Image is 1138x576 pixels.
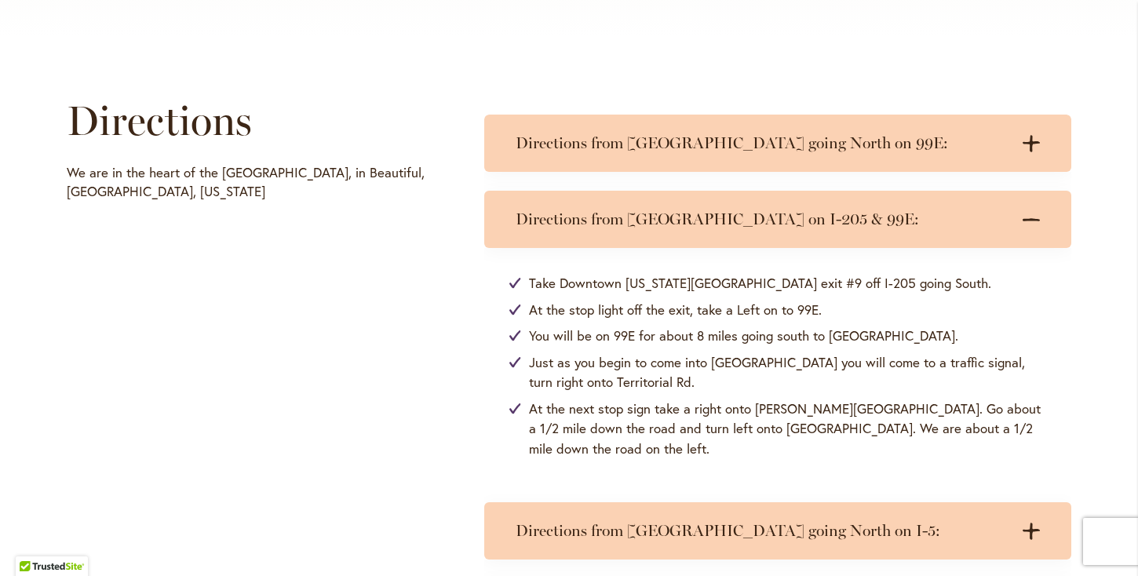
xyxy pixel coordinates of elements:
[529,399,1046,459] span: At the next stop sign take a right onto [PERSON_NAME][GEOGRAPHIC_DATA]. Go about a 1/2 mile down ...
[67,97,439,144] h1: Directions
[484,115,1071,172] summary: Directions from [GEOGRAPHIC_DATA] going North on 99E:
[529,300,822,320] span: At the stop light off the exit, take a Left on to 99E.
[529,352,1046,392] span: Just as you begin to come into [GEOGRAPHIC_DATA] you will come to a traffic signal, turn right on...
[516,210,1009,229] h3: Directions from [GEOGRAPHIC_DATA] on I-205 & 99E:
[484,502,1071,560] summary: Directions from [GEOGRAPHIC_DATA] going North on I-5:
[67,209,439,483] iframe: Directions to Swan Island Dahlias
[484,191,1071,248] summary: Directions from [GEOGRAPHIC_DATA] on I-205 & 99E:
[67,163,439,201] p: We are in the heart of the [GEOGRAPHIC_DATA], in Beautiful, [GEOGRAPHIC_DATA], [US_STATE]
[516,133,1009,153] h3: Directions from [GEOGRAPHIC_DATA] going North on 99E:
[529,326,958,346] span: You will be on 99E for about 8 miles going south to [GEOGRAPHIC_DATA].
[529,273,991,293] span: Take Downtown [US_STATE][GEOGRAPHIC_DATA] exit #9 off I-205 going South.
